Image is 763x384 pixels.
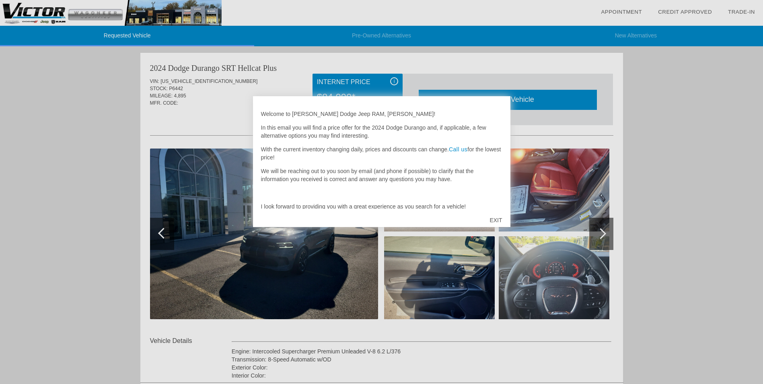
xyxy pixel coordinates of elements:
p: With the current inventory changing daily, prices and discounts can change. for the lowest price! [261,145,502,161]
a: Call us [449,146,467,153]
a: Trade-In [728,9,755,15]
div: EXIT [481,208,510,232]
p: We will be reaching out to you soon by email (and phone if possible) to clarify that the informat... [261,167,502,183]
p: Welcome to [PERSON_NAME] Dodge Jeep RAM, [PERSON_NAME]! [261,110,502,118]
p: I look forward to providing you with a great experience as you search for a vehicle! [261,202,502,211]
a: Appointment [601,9,642,15]
a: Credit Approved [658,9,712,15]
p: In this email you will find a price offer for the 2024 Dodge Durango and, if applicable, a few al... [261,124,502,140]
